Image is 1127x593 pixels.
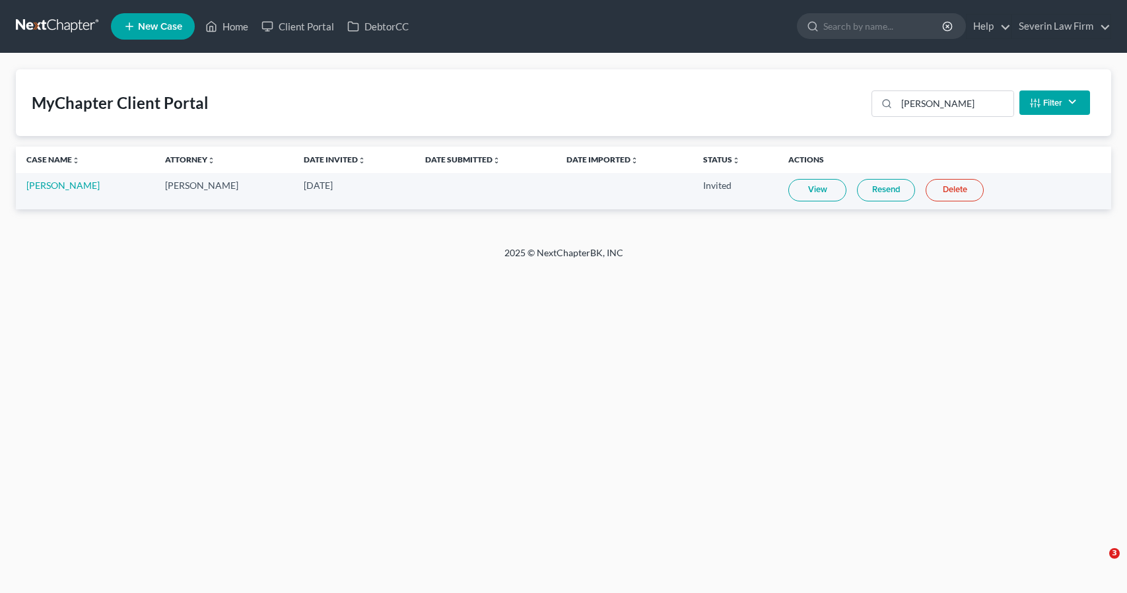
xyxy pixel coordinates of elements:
[341,15,415,38] a: DebtorCC
[72,157,80,164] i: unfold_more
[1082,548,1114,580] iframe: Intercom live chat
[165,155,215,164] a: Attorneyunfold_more
[207,157,215,164] i: unfold_more
[32,92,209,114] div: MyChapter Client Portal
[188,246,940,270] div: 2025 © NextChapterBK, INC
[26,180,100,191] a: [PERSON_NAME]
[199,15,255,38] a: Home
[732,157,740,164] i: unfold_more
[788,179,846,201] a: View
[304,180,333,191] span: [DATE]
[703,155,740,164] a: Statusunfold_more
[26,155,80,164] a: Case Nameunfold_more
[631,157,638,164] i: unfold_more
[1109,548,1120,559] span: 3
[493,157,500,164] i: unfold_more
[693,173,778,209] td: Invited
[566,155,638,164] a: Date Importedunfold_more
[304,155,366,164] a: Date Invitedunfold_more
[857,179,915,201] a: Resend
[358,157,366,164] i: unfold_more
[255,15,341,38] a: Client Portal
[897,91,1013,116] input: Search...
[926,179,984,201] a: Delete
[823,14,944,38] input: Search by name...
[1012,15,1110,38] a: Severin Law Firm
[425,155,500,164] a: Date Submittedunfold_more
[1019,90,1090,115] button: Filter
[967,15,1011,38] a: Help
[154,173,293,209] td: [PERSON_NAME]
[778,147,1111,173] th: Actions
[138,22,182,32] span: New Case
